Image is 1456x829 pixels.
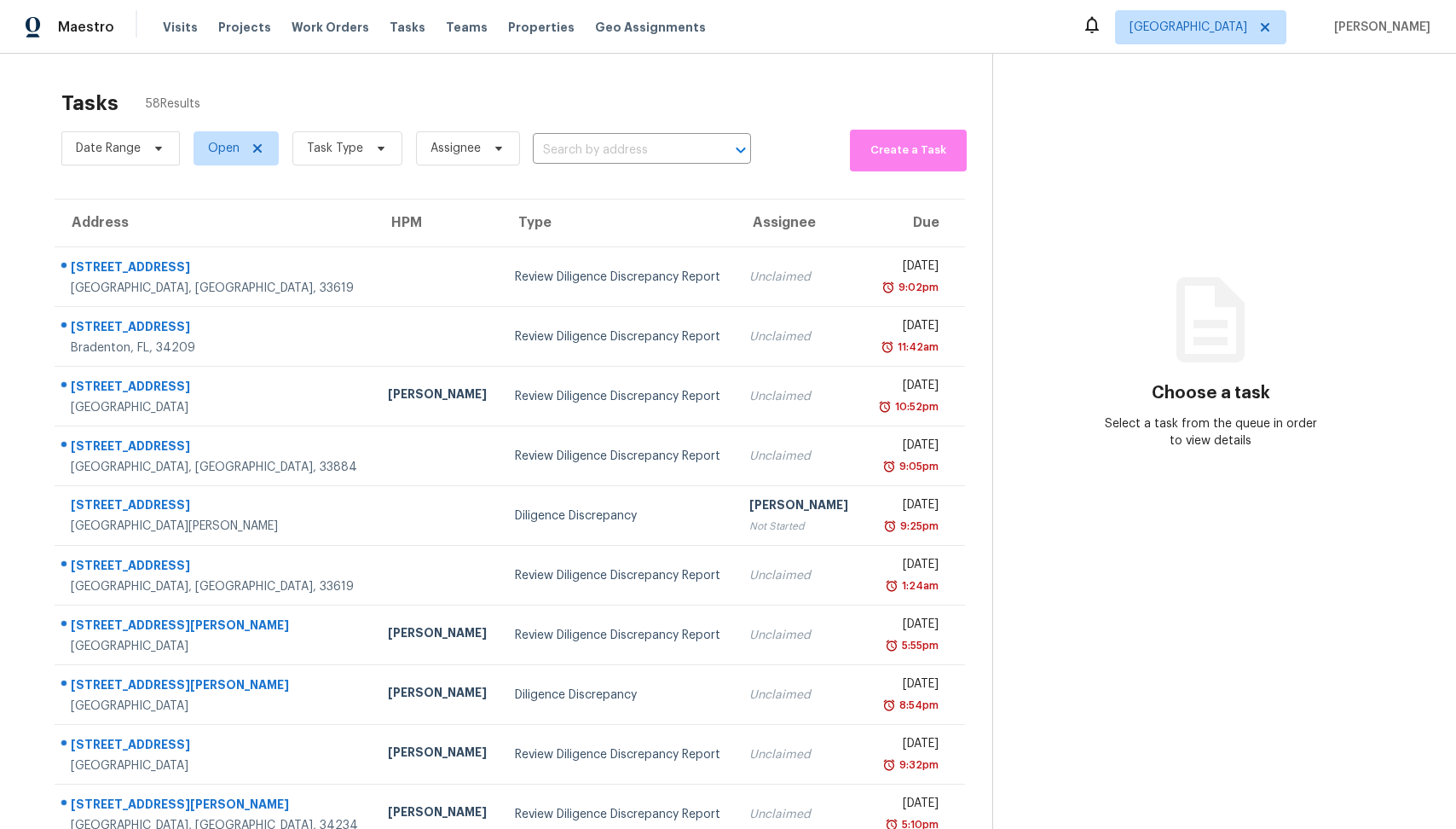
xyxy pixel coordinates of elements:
span: Work Orders [292,19,369,36]
button: Open [729,138,753,162]
div: 9:32pm [896,757,939,774]
div: [DATE] [877,556,939,577]
img: Overdue Alarm Icon [878,398,892,415]
div: Unclaimed [749,627,849,644]
span: 58 Results [146,96,200,113]
div: [DATE] [877,377,939,398]
div: [DATE] [877,795,939,816]
div: [STREET_ADDRESS][PERSON_NAME] [71,617,361,638]
div: [STREET_ADDRESS] [71,378,361,399]
div: [PERSON_NAME] [749,496,849,518]
div: [PERSON_NAME] [388,624,488,646]
div: [GEOGRAPHIC_DATA] [71,638,361,655]
div: 9:02pm [895,279,939,296]
div: [STREET_ADDRESS] [71,318,361,339]
div: Diligence Discrepancy [515,507,722,525]
img: Overdue Alarm Icon [883,518,897,535]
div: [PERSON_NAME] [388,744,488,765]
div: Unclaimed [749,328,849,345]
h2: Tasks [61,95,118,112]
span: Projects [218,19,271,36]
th: Due [864,200,965,247]
div: Review Diligence Discrepancy Report [515,567,722,584]
div: Select a task from the queue in order to view details [1101,415,1320,449]
div: Unclaimed [749,388,849,405]
div: Review Diligence Discrepancy Report [515,448,722,465]
span: Create a Task [858,141,958,160]
img: Overdue Alarm Icon [885,577,898,594]
img: Overdue Alarm Icon [882,458,896,475]
span: Assignee [430,140,481,157]
div: Unclaimed [749,806,849,823]
div: Not Started [749,518,849,535]
span: [GEOGRAPHIC_DATA] [1130,19,1247,36]
span: Teams [446,19,488,36]
div: [DATE] [877,675,939,697]
div: 8:54pm [896,697,939,714]
th: Assignee [736,200,863,247]
th: Address [55,200,374,247]
div: Unclaimed [749,746,849,763]
div: Unclaimed [749,567,849,584]
div: Review Diligence Discrepancy Report [515,627,722,644]
img: Overdue Alarm Icon [881,279,895,296]
img: Overdue Alarm Icon [885,637,898,654]
div: Review Diligence Discrepancy Report [515,746,722,763]
div: [DATE] [877,735,939,757]
div: Unclaimed [749,269,849,286]
div: Review Diligence Discrepancy Report [515,269,722,286]
div: [GEOGRAPHIC_DATA][PERSON_NAME] [71,518,361,535]
span: Properties [508,19,575,36]
div: [GEOGRAPHIC_DATA], [GEOGRAPHIC_DATA], 33884 [71,459,361,476]
div: [STREET_ADDRESS][PERSON_NAME] [71,796,361,817]
div: [DATE] [877,258,939,279]
div: [STREET_ADDRESS] [71,736,361,757]
div: Unclaimed [749,687,849,704]
div: Review Diligence Discrepancy Report [515,806,722,823]
h3: Choose a task [1152,385,1270,402]
img: Overdue Alarm Icon [882,697,896,714]
div: [STREET_ADDRESS] [71,557,361,578]
div: [PERSON_NAME] [388,684,488,705]
div: 11:42am [894,339,939,356]
div: [DATE] [877,317,939,339]
img: Overdue Alarm Icon [882,757,896,774]
span: Visits [163,19,198,36]
div: [STREET_ADDRESS] [71,496,361,518]
div: [STREET_ADDRESS] [71,258,361,280]
th: HPM [374,200,501,247]
div: [GEOGRAPHIC_DATA], [GEOGRAPHIC_DATA], 33619 [71,280,361,297]
div: [STREET_ADDRESS][PERSON_NAME] [71,676,361,698]
div: [GEOGRAPHIC_DATA] [71,757,361,774]
span: Maestro [58,19,114,36]
div: [PERSON_NAME] [388,386,488,407]
button: Create a Task [850,130,967,171]
div: [STREET_ADDRESS] [71,438,361,459]
span: Task Type [307,140,363,157]
div: [DATE] [877,496,939,518]
div: [DATE] [877,437,939,458]
div: 10:52pm [892,398,939,415]
span: Open [208,140,240,157]
div: 1:24am [898,577,939,594]
div: [DATE] [877,616,939,637]
div: Review Diligence Discrepancy Report [515,328,722,345]
div: 5:55pm [898,637,939,654]
span: Date Range [76,140,141,157]
img: Overdue Alarm Icon [881,339,894,356]
div: [GEOGRAPHIC_DATA] [71,399,361,416]
span: [PERSON_NAME] [1327,19,1430,36]
div: Review Diligence Discrepancy Report [515,388,722,405]
div: Bradenton, FL, 34209 [71,339,361,357]
span: Geo Assignments [595,19,706,36]
div: Diligence Discrepancy [515,687,722,704]
th: Type [501,200,736,247]
div: 9:25pm [897,518,939,535]
div: [GEOGRAPHIC_DATA], [GEOGRAPHIC_DATA], 33619 [71,578,361,595]
div: Unclaimed [749,448,849,465]
div: 9:05pm [896,458,939,475]
input: Search by address [533,137,703,164]
div: [GEOGRAPHIC_DATA] [71,698,361,715]
div: [PERSON_NAME] [388,803,488,825]
span: Tasks [390,21,425,33]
